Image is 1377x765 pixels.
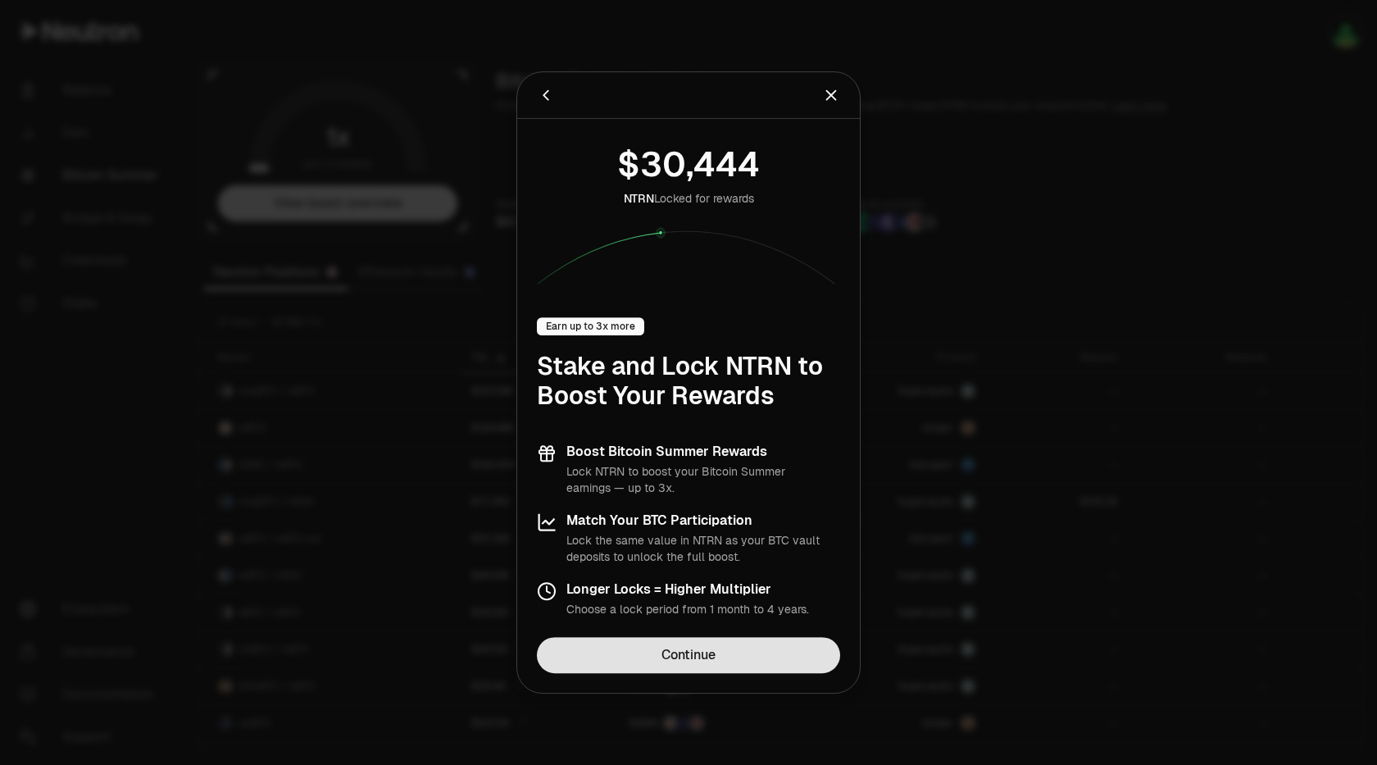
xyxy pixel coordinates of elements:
h1: Stake and Lock NTRN to Boost Your Rewards [537,352,840,411]
p: Lock NTRN to boost your Bitcoin Summer earnings — up to 3x. [566,463,840,496]
div: Locked for rewards [624,190,754,207]
h3: Match Your BTC Participation [566,512,840,529]
a: Continue [537,637,840,673]
div: Earn up to 3x more [537,317,644,335]
span: NTRN [624,191,654,206]
h3: Longer Locks = Higher Multiplier [566,581,809,598]
button: Close [822,84,840,107]
p: Choose a lock period from 1 month to 4 years. [566,601,809,617]
h3: Boost Bitcoin Summer Rewards [566,444,840,460]
button: Back [537,84,555,107]
p: Lock the same value in NTRN as your BTC vault deposits to unlock the full boost. [566,532,840,565]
